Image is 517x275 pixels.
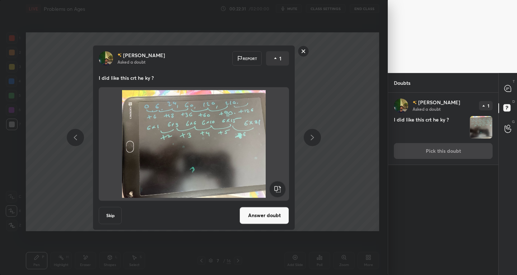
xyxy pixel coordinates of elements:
[513,79,515,84] p: T
[413,106,441,112] p: Asked a doubt
[413,100,417,104] img: no-rating-badge.077c3623.svg
[470,116,492,138] img: 1759296089E4ILSS.jpg
[99,207,122,224] button: Skip
[99,74,289,81] p: I did like this crt he ky ?
[388,73,416,92] p: Doubts
[123,52,165,58] p: [PERSON_NAME]
[117,59,145,64] p: Asked a doubt
[512,99,515,104] p: D
[394,116,467,139] h4: I did like this crt he ky ?
[107,90,280,198] img: 1759296089E4ILSS.jpg
[117,53,122,57] img: no-rating-badge.077c3623.svg
[279,55,281,62] p: 1
[512,119,515,124] p: G
[232,51,262,65] div: Report
[394,98,408,113] img: d8291dd1f779437188234d09d8eea641.jpg
[99,51,113,65] img: d8291dd1f779437188234d09d8eea641.jpg
[418,100,460,105] p: [PERSON_NAME]
[239,207,289,224] button: Answer doubt
[488,104,489,108] p: 1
